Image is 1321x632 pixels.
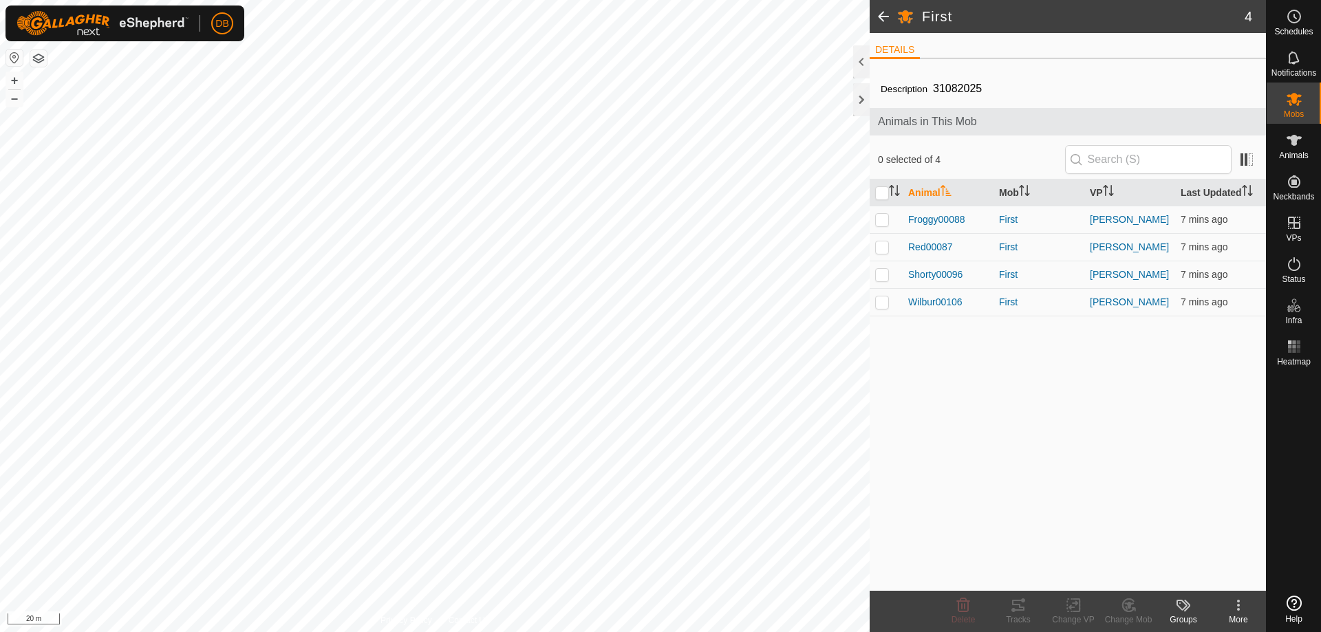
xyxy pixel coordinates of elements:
[1273,193,1314,201] span: Neckbands
[922,8,1245,25] h2: First
[17,11,189,36] img: Gallagher Logo
[1065,145,1232,174] input: Search (S)
[889,187,900,198] p-sorticon: Activate to sort
[1285,615,1302,623] span: Help
[991,613,1046,626] div: Tracks
[6,72,23,89] button: +
[1019,187,1030,198] p-sorticon: Activate to sort
[1084,179,1175,206] th: VP
[927,77,987,100] span: 31082025
[1181,241,1227,252] span: 15 Sept 2025, 9:14 am
[1245,6,1252,27] span: 4
[878,113,1258,130] span: Animals in This Mob
[908,240,953,254] span: Red00087
[1211,613,1266,626] div: More
[952,615,976,624] span: Delete
[1103,187,1114,198] p-sorticon: Activate to sort
[1282,275,1305,283] span: Status
[1285,316,1302,325] span: Infra
[999,213,1079,227] div: First
[870,43,920,59] li: DETAILS
[6,90,23,107] button: –
[999,268,1079,282] div: First
[1242,187,1253,198] p-sorticon: Activate to sort
[215,17,228,31] span: DB
[941,187,952,198] p-sorticon: Activate to sort
[999,295,1079,309] div: First
[1090,241,1169,252] a: [PERSON_NAME]
[449,614,489,626] a: Contact Us
[1156,613,1211,626] div: Groups
[878,153,1065,167] span: 0 selected of 4
[903,179,994,206] th: Animal
[908,295,963,309] span: Wilbur00106
[1286,234,1301,242] span: VPs
[1101,613,1156,626] div: Change Mob
[1284,110,1304,118] span: Mobs
[380,614,432,626] a: Privacy Policy
[1279,151,1309,160] span: Animals
[1277,358,1311,366] span: Heatmap
[881,84,927,94] label: Description
[1175,179,1266,206] th: Last Updated
[1090,269,1169,280] a: [PERSON_NAME]
[1090,214,1169,225] a: [PERSON_NAME]
[1271,69,1316,77] span: Notifications
[908,268,963,282] span: Shorty00096
[999,240,1079,254] div: First
[1181,296,1227,307] span: 15 Sept 2025, 9:14 am
[1046,613,1101,626] div: Change VP
[908,213,965,227] span: Froggy00088
[1267,590,1321,629] a: Help
[1090,296,1169,307] a: [PERSON_NAME]
[6,50,23,66] button: Reset Map
[1181,214,1227,225] span: 15 Sept 2025, 9:14 am
[1274,28,1313,36] span: Schedules
[30,50,47,67] button: Map Layers
[994,179,1084,206] th: Mob
[1181,269,1227,280] span: 15 Sept 2025, 9:14 am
